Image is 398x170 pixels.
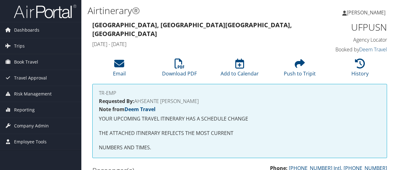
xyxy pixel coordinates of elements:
[14,38,25,54] span: Trips
[14,70,47,86] span: Travel Approval
[14,4,76,19] img: airportal-logo.png
[14,102,35,118] span: Reporting
[99,115,380,123] p: YOUR UPCOMING TRAVEL ITINERARY HAS A SCHEDULE CHANGE
[99,144,380,152] p: NUMBERS AND TIMES.
[284,62,316,77] a: Push to Tripit
[99,106,156,113] strong: Note from
[14,22,39,38] span: Dashboards
[99,90,380,95] h4: TR-EMP
[347,9,385,16] span: [PERSON_NAME]
[320,21,387,34] h1: UFPUSN
[99,98,134,105] strong: Requested By:
[14,54,38,70] span: Book Travel
[113,62,126,77] a: Email
[320,36,387,43] h4: Agency Locator
[99,99,380,104] h4: AHSEANTE [PERSON_NAME]
[221,62,259,77] a: Add to Calendar
[125,106,156,113] a: Deem Travel
[342,3,392,22] a: [PERSON_NAME]
[162,62,197,77] a: Download PDF
[88,4,290,17] h1: Airtinerary®
[359,46,387,53] a: Deem Travel
[320,46,387,53] h4: Booked by
[92,41,311,48] h4: [DATE] - [DATE]
[14,118,49,134] span: Company Admin
[14,134,47,150] span: Employee Tools
[92,21,292,38] strong: [GEOGRAPHIC_DATA], [GEOGRAPHIC_DATA] [GEOGRAPHIC_DATA], [GEOGRAPHIC_DATA]
[99,129,380,137] p: THE ATTACHED ITINERARY REFLECTS THE MOST CURRENT
[14,86,52,102] span: Risk Management
[351,62,369,77] a: History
